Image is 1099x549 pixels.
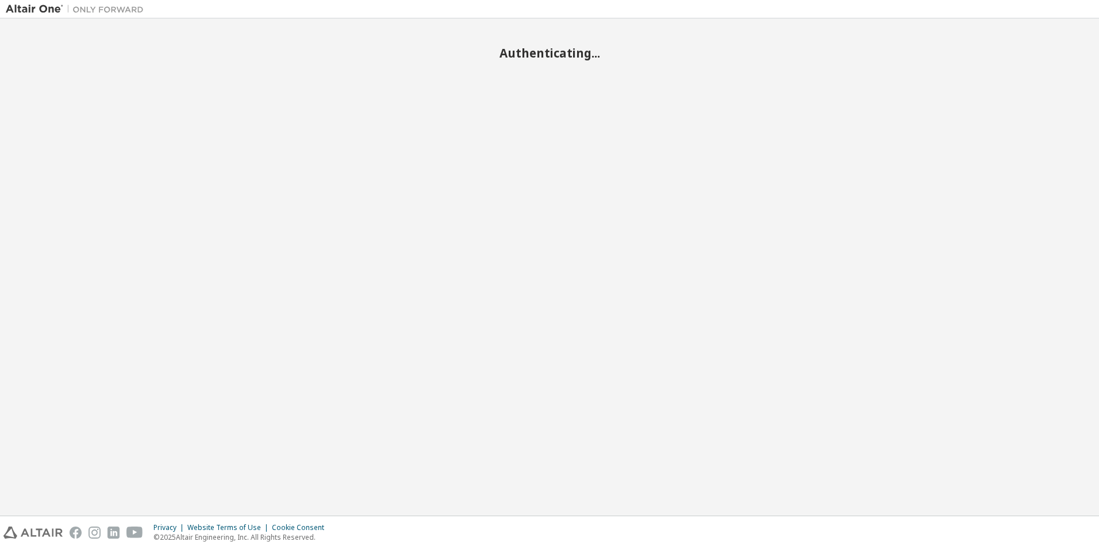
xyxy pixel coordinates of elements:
[126,527,143,539] img: youtube.svg
[6,45,1093,60] h2: Authenticating...
[70,527,82,539] img: facebook.svg
[6,3,149,15] img: Altair One
[3,527,63,539] img: altair_logo.svg
[107,527,120,539] img: linkedin.svg
[187,523,272,532] div: Website Terms of Use
[272,523,331,532] div: Cookie Consent
[153,523,187,532] div: Privacy
[89,527,101,539] img: instagram.svg
[153,532,331,542] p: © 2025 Altair Engineering, Inc. All Rights Reserved.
